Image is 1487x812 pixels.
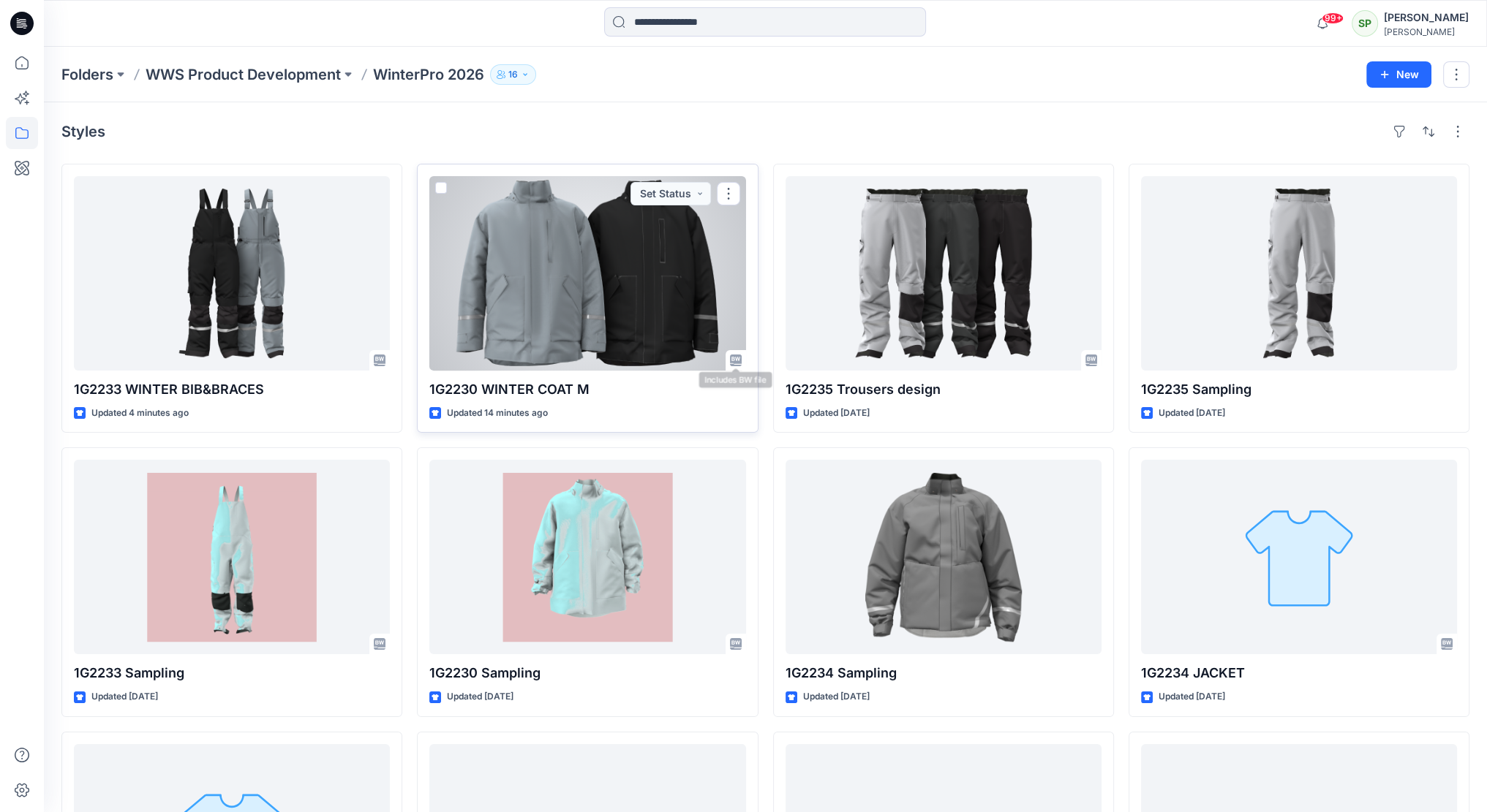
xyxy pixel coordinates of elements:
p: Updated [DATE] [803,689,870,705]
a: WWS Product Development [146,64,341,85]
a: Folders [61,64,113,85]
p: Updated [DATE] [91,689,158,705]
a: 1G2233 Sampling [74,460,390,654]
a: 1G2230 WINTER COAT M [429,176,745,371]
button: New [1366,61,1431,88]
div: [PERSON_NAME] [1384,26,1469,37]
span: 99+ [1322,12,1344,24]
a: 1G2235 Sampling [1141,176,1457,371]
p: Updated 4 minutes ago [91,406,189,421]
p: 1G2233 WINTER BIB&BRACES [74,379,390,400]
p: 1G2234 Sampling [786,663,1102,683]
a: 1G2235 Trousers design [786,176,1102,371]
p: Updated [DATE] [1159,406,1225,421]
a: 1G2230 Sampling [429,460,745,654]
p: 1G2230 WINTER COAT M [429,379,745,400]
a: 1G2233 WINTER BIB&BRACES [74,176,390,371]
p: 1G2235 Trousers design [786,379,1102,400]
p: Updated [DATE] [803,406,870,421]
p: Updated [DATE] [447,689,513,705]
p: Updated 14 minutes ago [447,406,548,421]
p: 1G2235 Sampling [1141,379,1457,400]
h4: Styles [61,123,105,140]
p: 1G2230 Sampling [429,663,745,683]
a: 1G2234 JACKET [1141,460,1457,654]
p: WinterPro 2026 [373,64,484,85]
p: Updated [DATE] [1159,689,1225,705]
a: 1G2234 Sampling [786,460,1102,654]
div: [PERSON_NAME] [1384,9,1469,26]
p: 1G2234 JACKET [1141,663,1457,683]
div: SP [1352,10,1378,37]
p: 16 [508,67,518,83]
p: 1G2233 Sampling [74,663,390,683]
button: 16 [490,64,536,85]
